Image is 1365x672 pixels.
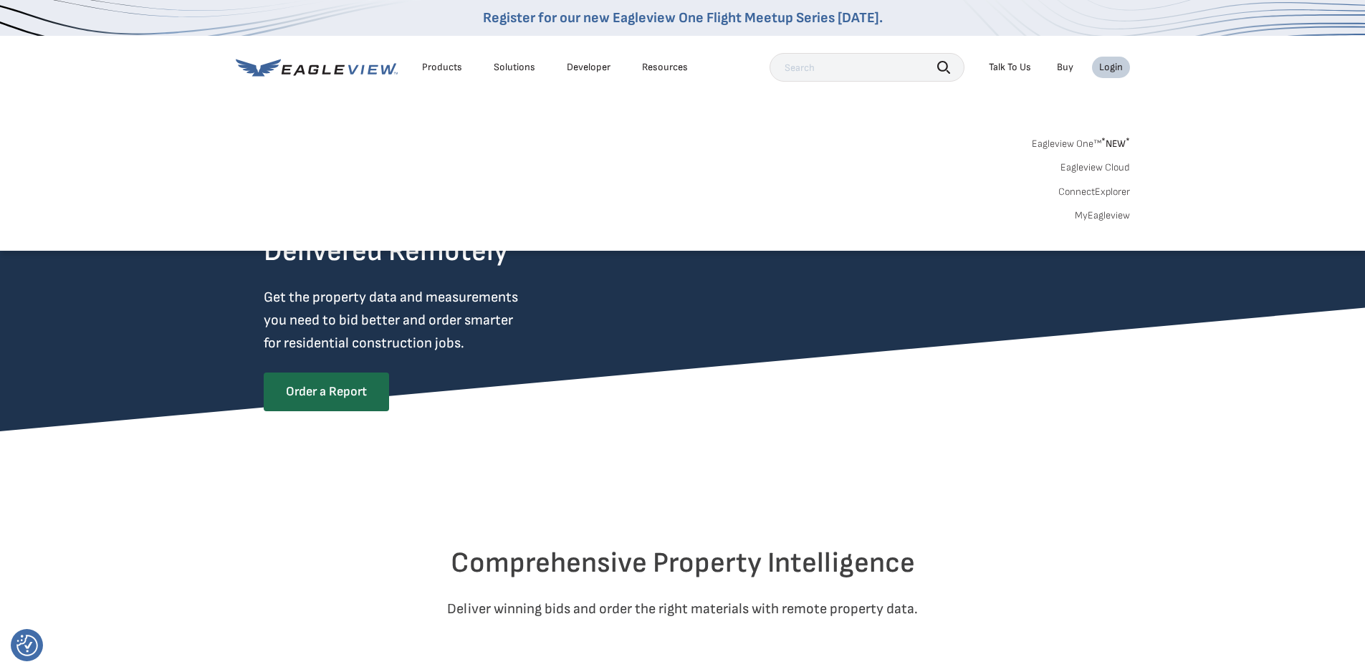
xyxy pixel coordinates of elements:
[494,61,535,74] div: Solutions
[1060,161,1130,174] a: Eagleview Cloud
[770,53,964,82] input: Search
[16,635,38,656] button: Consent Preferences
[989,61,1031,74] div: Talk To Us
[642,61,688,74] div: Resources
[16,635,38,656] img: Revisit consent button
[1032,133,1130,150] a: Eagleview One™*NEW*
[264,597,1102,620] p: Deliver winning bids and order the right materials with remote property data.
[567,61,610,74] a: Developer
[264,546,1102,580] h2: Comprehensive Property Intelligence
[1075,209,1130,222] a: MyEagleview
[1057,61,1073,74] a: Buy
[264,286,578,355] p: Get the property data and measurements you need to bid better and order smarter for residential c...
[1058,186,1130,198] a: ConnectExplorer
[483,9,883,27] a: Register for our new Eagleview One Flight Meetup Series [DATE].
[1099,61,1123,74] div: Login
[422,61,462,74] div: Products
[1101,138,1130,150] span: NEW
[264,373,389,411] a: Order a Report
